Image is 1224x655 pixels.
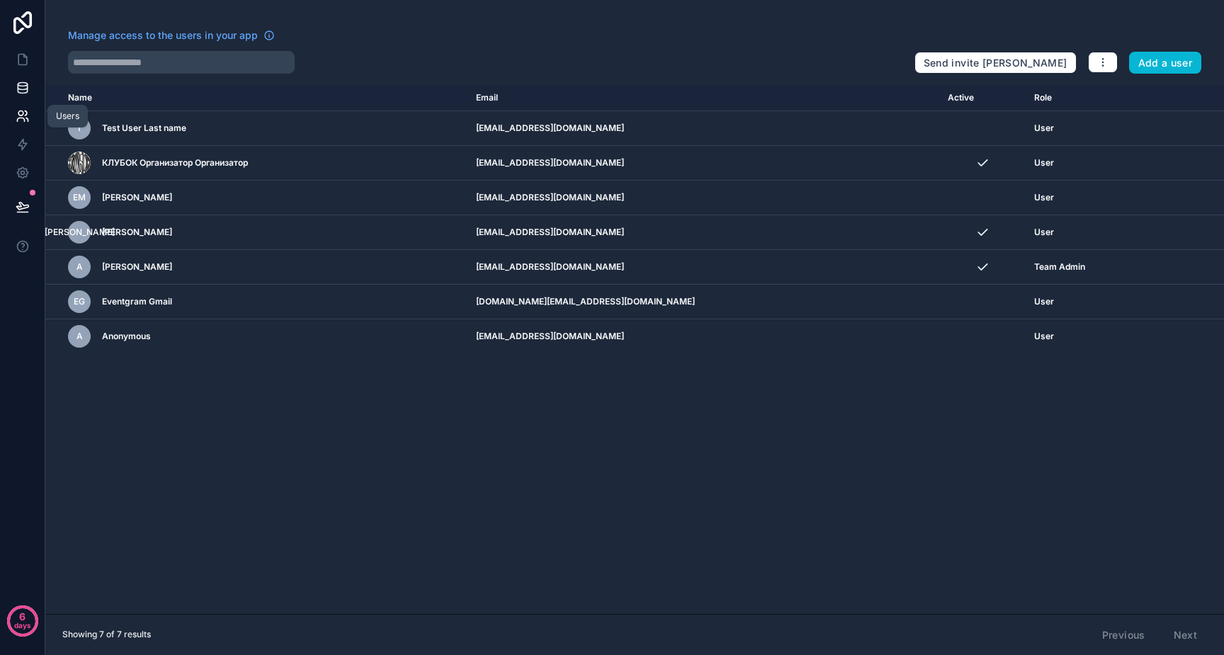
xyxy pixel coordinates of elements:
[467,85,939,111] th: Email
[467,285,939,319] td: [DOMAIN_NAME][EMAIL_ADDRESS][DOMAIN_NAME]
[467,181,939,215] td: [EMAIL_ADDRESS][DOMAIN_NAME]
[76,331,83,342] span: A
[45,227,115,238] span: [PERSON_NAME]
[76,261,83,273] span: A
[1034,227,1054,238] span: User
[19,610,25,624] p: 6
[102,261,172,273] span: [PERSON_NAME]
[939,85,1026,111] th: Active
[1034,261,1085,273] span: Team Admin
[102,157,248,169] span: КЛУБОК Организатор Организатор
[102,192,172,203] span: [PERSON_NAME]
[76,123,82,134] span: T
[45,85,1224,614] div: scrollable content
[102,123,186,134] span: Test User Last name
[467,250,939,285] td: [EMAIL_ADDRESS][DOMAIN_NAME]
[467,146,939,181] td: [EMAIL_ADDRESS][DOMAIN_NAME]
[914,52,1077,74] button: Send invite [PERSON_NAME]
[1034,157,1054,169] span: User
[1034,123,1054,134] span: User
[68,28,275,42] a: Manage access to the users in your app
[68,28,258,42] span: Manage access to the users in your app
[467,319,939,354] td: [EMAIL_ADDRESS][DOMAIN_NAME]
[1034,331,1054,342] span: User
[14,615,31,635] p: days
[1034,296,1054,307] span: User
[56,110,79,122] div: Users
[467,111,939,146] td: [EMAIL_ADDRESS][DOMAIN_NAME]
[102,296,172,307] span: Eventgram Gmail
[74,296,85,307] span: EG
[1129,52,1202,74] button: Add a user
[62,629,151,640] span: Showing 7 of 7 results
[45,85,467,111] th: Name
[102,227,172,238] span: [PERSON_NAME]
[1034,192,1054,203] span: User
[1026,85,1162,111] th: Role
[467,215,939,250] td: [EMAIL_ADDRESS][DOMAIN_NAME]
[102,331,151,342] span: Anonymous
[73,192,86,203] span: ЕМ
